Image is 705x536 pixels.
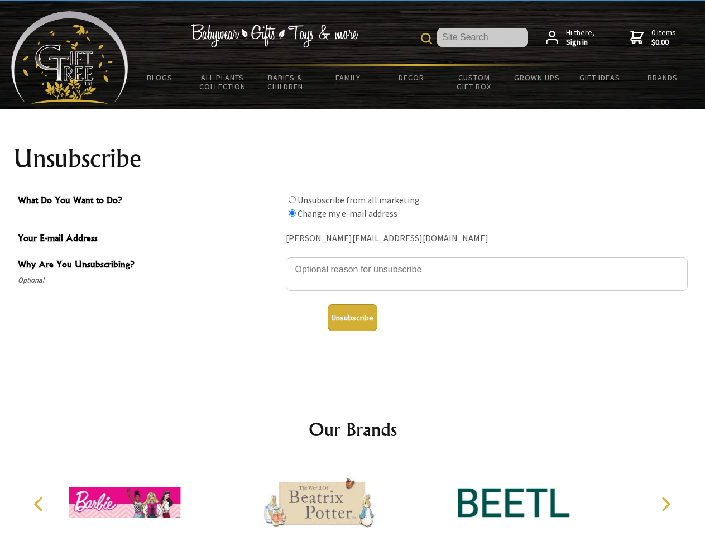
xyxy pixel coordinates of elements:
[22,416,683,443] h2: Our Brands
[11,11,128,104] img: Babyware - Gifts - Toys and more...
[286,257,688,291] textarea: Why Are You Unsubscribing?
[653,492,678,516] button: Next
[128,66,191,89] a: BLOGS
[254,66,317,98] a: Babies & Children
[13,145,692,172] h1: Unsubscribe
[191,24,358,47] img: Babywear - Gifts - Toys & more
[298,194,420,205] label: Unsubscribe from all marketing
[18,231,280,247] span: Your E-mail Address
[505,66,568,89] a: Grown Ups
[437,28,528,47] input: Site Search
[380,66,443,89] a: Decor
[298,208,397,219] label: Change my e-mail address
[568,66,631,89] a: Gift Ideas
[18,257,280,274] span: Why Are You Unsubscribing?
[328,304,377,331] button: Unsubscribe
[546,28,594,47] a: Hi there,Sign in
[631,66,694,89] a: Brands
[191,66,255,98] a: All Plants Collection
[651,37,676,47] strong: $0.00
[286,230,688,247] div: [PERSON_NAME][EMAIL_ADDRESS][DOMAIN_NAME]
[317,66,380,89] a: Family
[651,27,676,47] span: 0 items
[28,492,52,516] button: Previous
[421,33,432,44] img: product search
[566,28,594,47] span: Hi there,
[289,209,296,217] input: What Do You Want to Do?
[18,274,280,287] span: Optional
[443,66,506,98] a: Custom Gift Box
[18,193,280,209] span: What Do You Want to Do?
[630,28,676,47] a: 0 items$0.00
[289,196,296,203] input: What Do You Want to Do?
[566,37,594,47] strong: Sign in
